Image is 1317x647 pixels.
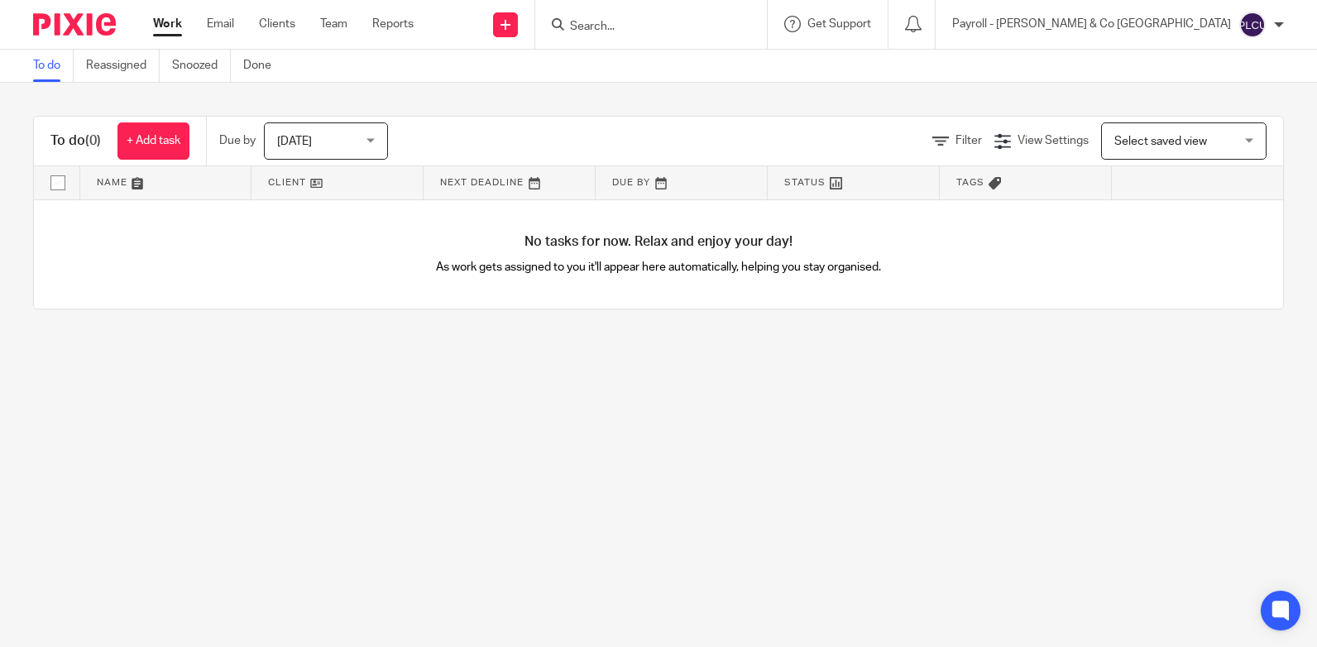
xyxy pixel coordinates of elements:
a: Done [243,50,284,82]
span: Select saved view [1114,136,1207,147]
p: Payroll - [PERSON_NAME] & Co [GEOGRAPHIC_DATA] [952,16,1231,32]
p: As work gets assigned to you it'll appear here automatically, helping you stay organised. [347,259,971,276]
a: Reassigned [86,50,160,82]
span: (0) [85,134,101,147]
span: View Settings [1018,135,1089,146]
span: [DATE] [277,136,312,147]
img: svg%3E [1239,12,1266,38]
a: + Add task [117,122,189,160]
p: Due by [219,132,256,149]
span: Get Support [807,18,871,30]
a: Work [153,16,182,32]
img: Pixie [33,13,116,36]
h4: No tasks for now. Relax and enjoy your day! [34,233,1283,251]
h1: To do [50,132,101,150]
input: Search [568,20,717,35]
a: Snoozed [172,50,231,82]
a: Clients [259,16,295,32]
span: Filter [955,135,982,146]
a: Team [320,16,347,32]
a: To do [33,50,74,82]
a: Reports [372,16,414,32]
a: Email [207,16,234,32]
span: Tags [956,178,984,187]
